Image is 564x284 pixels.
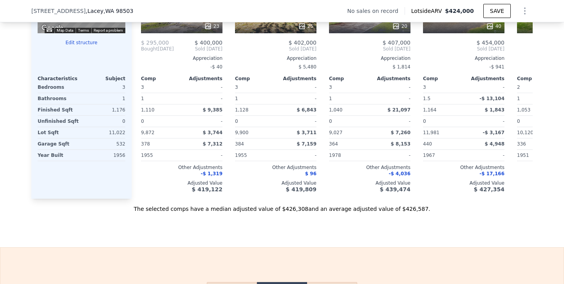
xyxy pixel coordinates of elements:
div: Other Adjustments [235,164,316,171]
span: -$ 941 [489,64,504,70]
div: 1955 [141,150,180,161]
a: Open this area in Google Maps (opens a new window) [40,23,65,33]
div: - [277,82,316,93]
span: 2 [517,84,520,90]
div: Bathrooms [38,93,80,104]
div: No sales on record [347,7,405,15]
div: - [277,150,316,161]
span: $ 7,312 [203,141,222,147]
span: Lotside ARV [411,7,445,15]
div: 40 [486,22,501,30]
span: 1,053 [517,107,530,113]
span: -$ 3,167 [483,130,504,135]
span: $ 4,948 [485,141,504,147]
span: -$ 4,036 [389,171,410,176]
div: 532 [83,138,125,149]
span: 9,900 [235,130,248,135]
div: - [465,116,504,127]
div: Comp [329,75,370,82]
span: -$ 1,319 [201,171,222,176]
span: 9,027 [329,130,342,135]
span: 11,981 [423,130,439,135]
div: 1951 [517,150,556,161]
div: 1 [141,93,180,104]
div: - [465,150,504,161]
div: Adjustments [276,75,316,82]
div: 3 [83,82,125,93]
div: 1967 [423,150,462,161]
span: $ 400,000 [195,40,222,46]
div: Comp [235,75,276,82]
div: 0 [83,116,125,127]
img: Google [40,23,65,33]
div: Finished Sqft [38,104,80,115]
div: 11,022 [83,127,125,138]
div: - [371,116,410,127]
div: 1 [329,93,368,104]
span: $ 21,097 [387,107,410,113]
div: 1,176 [83,104,125,115]
span: Sold [DATE] [235,46,316,52]
span: 1,110 [141,107,154,113]
div: Other Adjustments [423,164,504,171]
span: 0 [517,119,520,124]
div: - [183,116,222,127]
div: 1978 [329,150,368,161]
span: , WA 98503 [103,8,133,14]
span: $ 295,000 [141,40,169,46]
a: Terms (opens in new tab) [78,28,89,32]
div: - [277,93,316,104]
div: Adjusted Value [423,180,504,186]
span: 1,164 [423,107,436,113]
div: 25 [298,22,313,30]
div: Appreciation [235,55,316,61]
div: Other Adjustments [329,164,410,171]
div: Adjusted Value [329,180,410,186]
div: Lot Sqft [38,127,80,138]
span: $ 1,814 [392,64,410,70]
span: $ 419,809 [286,186,316,192]
span: [STREET_ADDRESS] [31,7,86,15]
span: Sold [DATE] [423,46,504,52]
span: $424,000 [445,8,474,14]
span: Bought [141,46,158,52]
div: Adjustments [464,75,504,82]
button: SAVE [483,4,511,18]
div: Garage Sqft [38,138,80,149]
span: $ 3,711 [297,130,316,135]
button: Edit structure [38,40,125,46]
span: 3 [329,84,332,90]
div: - [371,150,410,161]
div: Adjustments [182,75,222,82]
span: 9,872 [141,130,154,135]
div: 1.5 [423,93,462,104]
div: Comp [423,75,464,82]
div: 1955 [235,150,274,161]
span: 3 [141,84,144,90]
span: 364 [329,141,338,147]
div: Characteristics [38,75,81,82]
div: Appreciation [329,55,410,61]
div: Bedrooms [38,82,80,93]
span: 0 [141,119,144,124]
span: $ 419,122 [192,186,222,192]
div: - [465,82,504,93]
div: 23 [204,22,219,30]
span: -$ 13,104 [479,96,504,101]
a: Report a problem [94,28,123,32]
span: $ 6,843 [297,107,316,113]
div: Appreciation [141,55,222,61]
span: 0 [329,119,332,124]
div: 1956 [83,150,125,161]
span: $ 7,159 [297,141,316,147]
span: 336 [517,141,526,147]
span: $ 1,843 [485,107,504,113]
span: Sold [DATE] [329,46,410,52]
div: Other Adjustments [141,164,222,171]
span: 0 [235,119,238,124]
span: $ 3,744 [203,130,222,135]
div: - [183,82,222,93]
div: Unfinished Sqft [38,116,80,127]
div: Subject [81,75,125,82]
span: $ 427,354 [474,186,504,192]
